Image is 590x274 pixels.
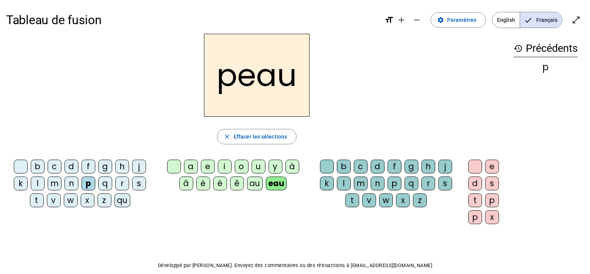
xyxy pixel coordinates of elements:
div: e [485,160,499,173]
div: à [285,160,299,173]
div: i [218,160,232,173]
div: c [354,160,368,173]
div: d [468,177,482,190]
div: q [98,177,112,190]
div: h [115,160,129,173]
span: Effacer les sélections [234,132,287,141]
mat-icon: open_in_full [572,15,581,25]
div: o [235,160,249,173]
div: m [48,177,61,190]
div: eau [266,177,287,190]
div: z [98,193,111,207]
h2: peau [204,34,310,117]
div: t [345,193,359,207]
div: n [65,177,78,190]
div: g [404,160,418,173]
div: r [421,177,435,190]
h1: Tableau de fusion [6,8,378,32]
div: s [132,177,146,190]
div: au [247,177,263,190]
div: è [196,177,210,190]
div: â [179,177,193,190]
div: a [184,160,198,173]
div: l [31,177,45,190]
mat-icon: close [224,133,230,140]
div: n [371,177,384,190]
mat-icon: format_size [384,15,394,25]
button: Paramètres [431,12,486,28]
div: c [48,160,61,173]
div: t [30,193,44,207]
div: g [98,160,112,173]
mat-icon: history [514,44,523,53]
div: p [81,177,95,190]
div: y [268,160,282,173]
mat-icon: remove [412,15,421,25]
div: p [468,210,482,224]
div: k [14,177,28,190]
div: e [201,160,215,173]
div: b [337,160,351,173]
span: Paramètres [447,15,476,25]
div: m [354,177,368,190]
div: j [132,160,146,173]
div: f [388,160,401,173]
div: q [404,177,418,190]
button: Entrer en plein écran [568,12,584,28]
mat-icon: add [397,15,406,25]
div: k [320,177,334,190]
div: p [514,63,578,72]
div: b [31,160,45,173]
div: é [213,177,227,190]
div: h [421,160,435,173]
div: r [115,177,129,190]
div: u [252,160,265,173]
h3: Précédents [514,40,578,57]
div: j [438,160,452,173]
button: Diminuer la taille de la police [409,12,424,28]
div: z [413,193,427,207]
div: w [64,193,78,207]
span: English [492,12,520,28]
div: s [485,177,499,190]
button: Augmenter la taille de la police [394,12,409,28]
div: x [485,210,499,224]
div: v [47,193,61,207]
div: d [65,160,78,173]
div: s [438,177,452,190]
div: x [81,193,94,207]
mat-icon: settings [437,17,444,23]
div: d [371,160,384,173]
button: Effacer les sélections [217,129,297,144]
div: qu [114,193,130,207]
div: x [396,193,410,207]
div: v [362,193,376,207]
div: t [468,193,482,207]
div: f [81,160,95,173]
div: w [379,193,393,207]
div: p [485,193,499,207]
mat-button-toggle-group: Language selection [492,12,562,28]
div: p [388,177,401,190]
div: l [337,177,351,190]
span: Français [520,12,562,28]
p: Développé par [PERSON_NAME]. Envoyez des commentaires ou des rétroactions à [EMAIL_ADDRESS][DOMAI... [6,261,584,270]
div: ê [230,177,244,190]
